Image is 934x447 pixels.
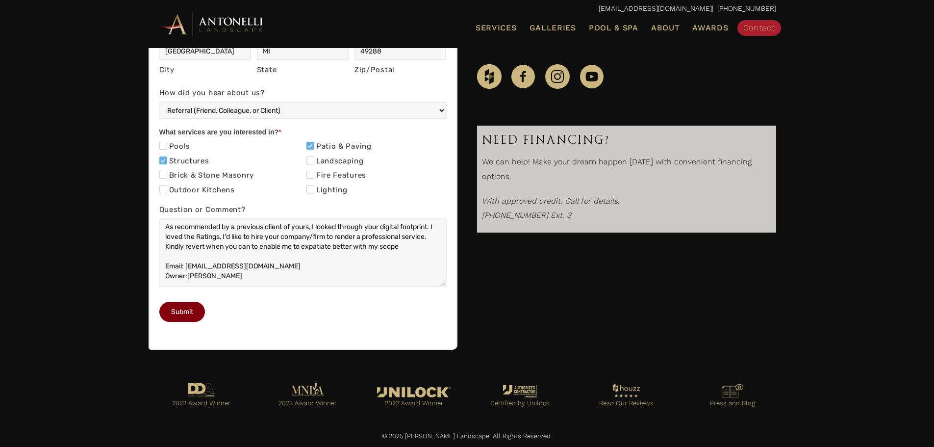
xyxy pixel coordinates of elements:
[159,142,167,150] input: Pools
[306,142,314,150] input: Patio & Paving
[689,382,776,414] a: Go to https://antonellilandscape.com/press-media/
[651,24,680,32] span: About
[477,64,502,89] img: Houzz
[306,157,314,164] input: Landscaping
[306,185,314,193] input: Lighting
[371,385,457,415] a: Go to https://antonellilandscape.com/featured-projects/the-white-house/
[583,381,670,415] a: Go to https://www.houzz.com/professionals/landscape-architects-and-landscape-designers/antonelli-...
[647,22,684,34] a: About
[692,23,728,32] span: Awards
[743,23,775,32] span: Contact
[257,63,349,77] div: State
[589,23,638,32] span: Pool & Spa
[306,157,364,166] label: Landscaping
[354,63,447,77] div: Zip/Postal
[158,11,266,38] img: Antonelli Horizontal Logo
[159,171,167,179] input: Brick & Stone Masonry
[159,157,167,164] input: Structures
[472,22,521,34] a: Services
[599,4,712,12] a: [EMAIL_ADDRESS][DOMAIN_NAME]
[585,22,642,34] a: Pool & Spa
[159,203,447,218] label: Question or Comment?
[482,196,620,206] i: With approved credit. Call for details.
[530,23,576,32] span: Galleries
[306,171,314,179] input: Fire Features
[158,380,245,415] a: Go to https://antonellilandscape.com/pool-and-spa/executive-sweet/
[158,2,776,15] p: | [PHONE_NUMBER]
[482,131,771,150] h3: Need Financing?
[159,63,252,77] div: City
[159,185,167,193] input: Outdoor Kitchens
[476,24,517,32] span: Services
[306,171,366,181] label: Fire Features
[257,43,349,60] input: Michigan
[159,142,191,152] label: Pools
[306,185,348,195] label: Lighting
[264,379,351,414] a: Go to https://antonellilandscape.com/pool-and-spa/dont-stop-believing/
[159,126,447,140] div: What services are you interested in?
[159,302,205,322] button: Submit
[159,171,254,181] label: Brick & Stone Masonry
[159,185,235,195] label: Outdoor Kitchens
[737,20,781,36] a: Contact
[306,142,372,152] label: Patio & Paving
[688,22,732,34] a: Awards
[477,383,564,414] a: Go to https://antonellilandscape.com/unilock-authorized-contractor/
[159,157,209,166] label: Structures
[482,155,771,188] p: We can help! Make your dream happen [DATE] with convenient financing options.
[482,210,571,220] em: [PHONE_NUMBER] Ext. 3
[526,22,580,34] a: Galleries
[159,86,447,102] label: How did you hear about us?
[158,430,776,442] p: © 2025 [PERSON_NAME] Landscape. All Rights Reserved.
